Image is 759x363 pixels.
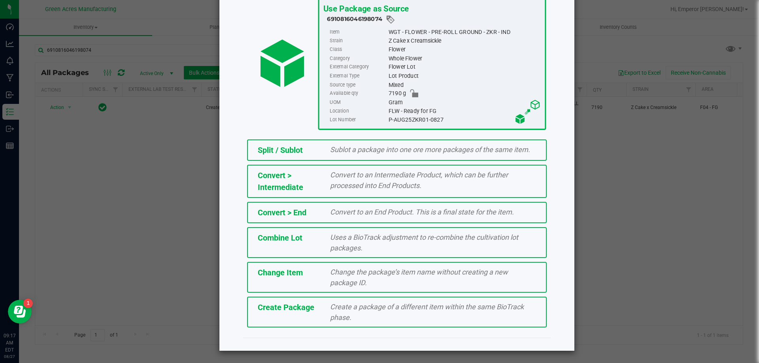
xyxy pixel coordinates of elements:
[258,145,303,155] span: Split / Sublot
[330,303,524,322] span: Create a package of a different item within the same BioTrack phase.
[330,63,387,71] label: External Category
[388,54,540,63] div: Whole Flower
[330,208,514,216] span: Convert to an End Product. This is a final state for the item.
[388,71,540,80] div: Lot Product
[388,45,540,54] div: Flower
[330,145,530,154] span: Sublot a package into one ore more packages of the same item.
[388,81,540,89] div: Mixed
[258,208,306,217] span: Convert > End
[330,45,387,54] label: Class
[330,54,387,63] label: Category
[23,299,33,308] iframe: Resource center unread badge
[388,98,540,107] div: Gram
[258,171,303,192] span: Convert > Intermediate
[330,98,387,107] label: UOM
[388,107,540,115] div: FLW - Ready for FG
[388,36,540,45] div: Z Cake x Creamsickle
[330,81,387,89] label: Source type
[258,268,303,277] span: Change Item
[330,71,387,80] label: External Type
[388,89,406,98] span: 7190 g
[330,268,508,287] span: Change the package’s item name without creating a new package ID.
[8,300,32,324] iframe: Resource center
[330,28,387,36] label: Item
[330,89,387,98] label: Available qty
[388,115,540,124] div: P-AUG25ZKR01-0827
[258,303,314,312] span: Create Package
[330,233,518,252] span: Uses a BioTrack adjustment to re-combine the cultivation lot packages.
[330,107,387,115] label: Location
[330,171,508,190] span: Convert to an Intermediate Product, which can be further processed into End Products.
[258,233,302,243] span: Combine Lot
[388,63,540,71] div: Flower Lot
[330,115,387,124] label: Lot Number
[388,28,540,36] div: WGT - FLOWER - PRE-ROLL GROUND - ZKR - IND
[327,15,541,24] div: 6910816046198074
[323,4,408,13] span: Use Package as Source
[330,36,387,45] label: Strain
